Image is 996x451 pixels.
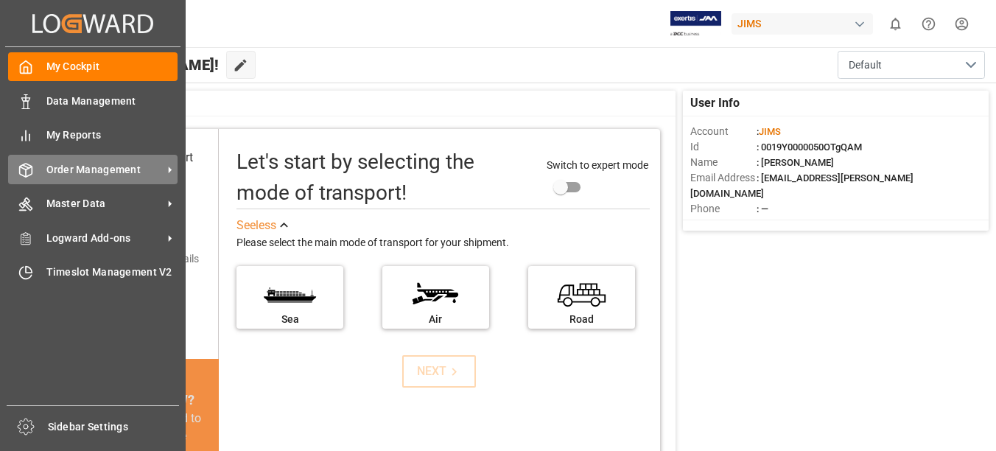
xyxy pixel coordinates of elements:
span: : — [757,203,768,214]
div: NEXT [417,363,462,380]
span: Phone [690,201,757,217]
span: : Shipper [757,219,793,230]
button: show 0 new notifications [879,7,912,41]
div: Add shipping details [107,251,199,267]
span: Sidebar Settings [48,419,180,435]
a: Timeslot Management V2 [8,258,178,287]
span: : [PERSON_NAME] [757,157,834,168]
span: Account [690,124,757,139]
span: User Info [690,94,740,112]
div: Let's start by selecting the mode of transport! [236,147,532,209]
span: Order Management [46,162,163,178]
span: Switch to expert mode [547,159,648,171]
span: Id [690,139,757,155]
button: open menu [838,51,985,79]
button: Help Center [912,7,945,41]
span: Timeslot Management V2 [46,265,178,280]
span: Hello [PERSON_NAME]! [60,51,219,79]
div: JIMS [732,13,873,35]
span: Default [849,57,882,73]
a: My Cockpit [8,52,178,81]
button: NEXT [402,355,476,388]
div: See less [236,217,276,234]
span: Account Type [690,217,757,232]
span: Master Data [46,196,163,211]
button: JIMS [732,10,879,38]
div: Sea [244,312,336,327]
span: JIMS [759,126,781,137]
span: My Cockpit [46,59,178,74]
span: Logward Add-ons [46,231,163,246]
span: : 0019Y0000050OTgQAM [757,141,862,153]
a: Data Management [8,86,178,115]
span: My Reports [46,127,178,143]
span: Email Address [690,170,757,186]
span: : [EMAIL_ADDRESS][PERSON_NAME][DOMAIN_NAME] [690,172,913,199]
div: Road [536,312,628,327]
span: Data Management [46,94,178,109]
span: Name [690,155,757,170]
div: Air [390,312,482,327]
div: Please select the main mode of transport for your shipment. [236,234,650,252]
span: : [757,126,781,137]
img: Exertis%20JAM%20-%20Email%20Logo.jpg_1722504956.jpg [670,11,721,37]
